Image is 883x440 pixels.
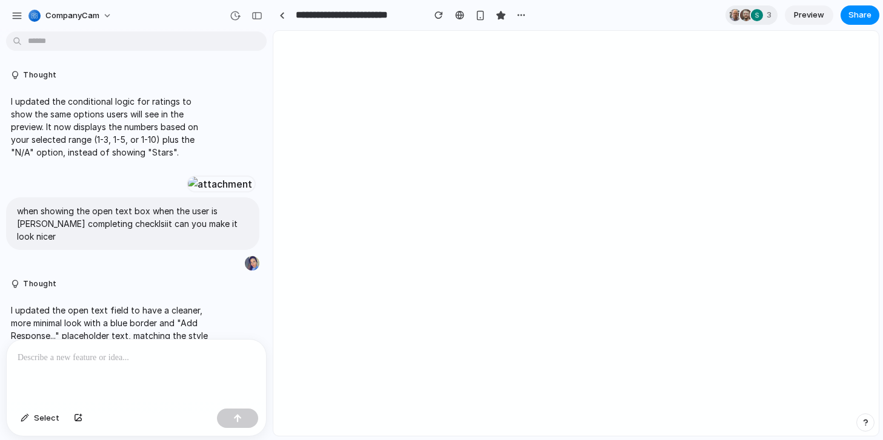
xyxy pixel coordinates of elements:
[11,95,213,159] p: I updated the conditional logic for ratings to show the same options users will see in the previe...
[785,5,833,25] a: Preview
[848,9,871,21] span: Share
[841,5,879,25] button: Share
[17,205,248,243] p: when showing the open text box when the user is [PERSON_NAME] completing checklsiit can you make ...
[794,9,824,21] span: Preview
[45,10,99,22] span: CompanyCam
[767,9,775,21] span: 3
[11,304,213,367] p: I updated the open text field to have a cleaner, more minimal look with a blue border and "Add Re...
[725,5,778,25] div: 3
[24,6,118,25] button: CompanyCam
[34,412,59,424] span: Select
[15,409,65,428] button: Select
